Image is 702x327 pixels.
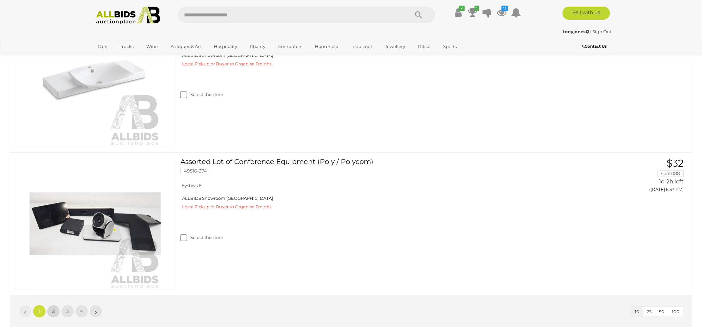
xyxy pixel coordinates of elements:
a: Wine [142,41,162,52]
img: Allbids.com.au [93,7,164,25]
a: Household [311,41,343,52]
a: [GEOGRAPHIC_DATA] [93,52,149,63]
a: 15 [497,7,506,18]
span: 25 [647,309,652,314]
span: 10 [635,309,640,314]
img: 49516-374a.jpg [30,158,161,290]
a: Jewellery [381,41,409,52]
a: tonyjones [563,29,590,34]
button: 100 [668,307,684,317]
a: Sell with us [563,7,610,20]
i: ✔ [459,6,465,11]
a: » [89,305,102,318]
span: 1 [39,308,40,314]
a: Trucks [115,41,138,52]
span: 4 [80,308,83,314]
a: 1 [33,305,46,318]
a: « [19,305,32,318]
a: Sign Out [593,29,612,34]
a: Sports [439,41,461,52]
span: 2 [52,308,55,314]
img: 51362-781a.PNG [30,15,161,147]
button: 50 [655,307,669,317]
span: 50 [659,309,665,314]
a: Industrial [347,41,376,52]
a: 2 [47,305,60,318]
a: Office [414,41,435,52]
a: Contact Us [582,43,609,50]
a: Computers [274,41,306,52]
b: Contact Us [582,44,607,49]
a: 4 [75,305,88,318]
a: Assorted Lot of Conference Equipment (Poly / Polycom) 49516-374 [185,158,573,179]
a: Cars [93,41,111,52]
a: $32 spot088 1d 2h left ([DATE] 6:57 PM) [583,158,686,196]
a: Charity [246,41,270,52]
span: 100 [672,309,680,314]
label: Select this item [180,91,223,98]
button: 10 [631,307,644,317]
span: 3 [66,308,69,314]
span: | [590,29,592,34]
i: 1 [475,6,479,11]
a: ✔ [453,7,463,18]
button: 25 [643,307,656,317]
label: Select this item [180,234,223,241]
strong: tonyjones [563,29,589,34]
i: 15 [502,6,508,11]
a: Hospitality [210,41,241,52]
a: 1 [468,7,478,18]
button: Search [403,7,435,23]
a: Antiques & Art [166,41,205,52]
a: 3 [61,305,74,318]
span: $32 [667,157,684,169]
